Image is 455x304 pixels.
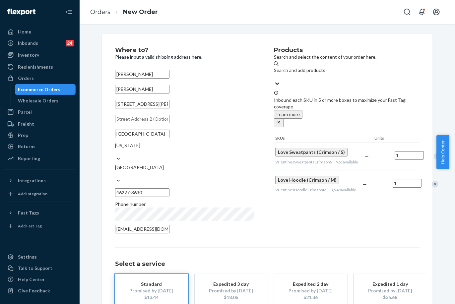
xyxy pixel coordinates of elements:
[284,294,337,301] div: $21.36
[15,84,76,95] a: Ecommerce Orders
[274,135,373,142] div: SKUs
[4,107,76,117] a: Parcel
[363,181,367,187] span: —
[18,287,50,294] div: Give Feedback
[115,164,254,171] div: [GEOGRAPHIC_DATA]
[275,176,339,184] button: Love Hoodie (Crimson / M)
[432,181,438,188] div: Remove Item
[18,75,34,82] div: Orders
[115,171,116,177] input: [GEOGRAPHIC_DATA]
[18,223,42,229] div: Add Fast Tag
[18,210,39,216] div: Fast Tags
[4,73,76,84] a: Orders
[331,187,356,192] span: 3,948 available
[115,85,169,93] input: Company Name
[4,189,76,199] a: Add Integration
[7,9,35,15] img: Flexport logo
[430,5,443,19] button: Open account menu
[15,95,76,106] a: Wholesale Orders
[115,142,254,149] div: [US_STATE]
[205,287,258,294] div: Promised by [DATE]
[284,281,337,287] div: Expedited 2 day
[18,177,46,184] div: Integrations
[278,149,345,155] span: Love Sweatpants (Crimson / S)
[436,135,449,169] button: Help Center
[4,130,76,141] a: Prep
[274,119,284,127] button: close
[18,265,52,272] div: Talk to Support
[401,5,414,19] button: Open Search Box
[18,86,61,93] div: Ecommerce Orders
[364,281,417,287] div: Expedited 1 day
[18,254,37,260] div: Settings
[274,110,302,119] button: Learn more
[4,27,76,37] a: Home
[4,175,76,186] button: Integrations
[4,274,76,285] a: Help Center
[278,177,337,183] span: Love Hoodie (Crimson / M)
[18,29,31,35] div: Home
[85,2,163,22] ol: breadcrumbs
[395,151,424,160] input: Quantity
[434,153,440,160] div: Remove Item
[18,109,32,115] div: Parcel
[4,62,76,72] a: Replenishments
[125,281,178,287] div: Standard
[62,5,76,19] button: Close Navigation
[125,294,178,301] div: $13.44
[18,191,47,197] div: Add Integration
[115,201,146,207] span: Phone number
[115,115,169,123] input: Street Address 2 (Optional)
[90,8,110,16] a: Orders
[415,5,428,19] button: Open notifications
[18,155,40,162] div: Reporting
[18,40,38,46] div: Inbounds
[18,97,59,104] div: Wholesale Orders
[4,221,76,231] a: Add Fast Tag
[205,294,258,301] div: $18.06
[4,252,76,262] a: Settings
[115,261,420,268] h1: Select a service
[4,153,76,164] a: Reporting
[18,143,35,150] div: Returns
[275,159,332,164] span: ValentinesSweatpantsCrimsonS
[4,263,76,274] a: Talk to Support
[393,179,422,188] input: Quantity
[275,148,348,156] button: Love Sweatpants (Crimson / S)
[364,294,417,301] div: $35.68
[18,132,28,139] div: Prep
[364,287,417,294] div: Promised by [DATE]
[274,54,420,60] p: Search and select the content of your order here.
[115,130,169,138] input: City
[4,141,76,152] a: Returns
[115,54,254,60] p: Please input a valid shipping address here.
[18,121,34,127] div: Freight
[4,50,76,60] a: Inventory
[205,281,258,287] div: Expedited 3 day
[125,287,178,294] div: Promised by [DATE]
[4,285,76,296] button: Give Feedback
[365,153,369,159] span: —
[18,52,39,58] div: Inventory
[274,74,275,80] input: Search and add products
[373,135,403,142] div: Units
[123,8,158,16] a: New Order
[18,64,53,70] div: Replenishments
[115,149,116,155] input: [US_STATE]
[115,188,169,197] input: ZIP Code
[115,100,169,108] input: Street Address
[4,208,76,218] button: Fast Tags
[4,119,76,129] a: Freight
[274,47,420,54] h2: Products
[66,40,74,46] div: 24
[336,159,358,164] span: 961 available
[115,70,169,79] input: First & Last Name
[274,90,420,127] div: Inbound each SKU in 5 or more boxes to maximize your Fast Tag coverage
[274,67,420,74] div: Search and add products
[18,276,45,283] div: Help Center
[275,187,327,192] span: ValentinesHoodieCrimsonM
[115,47,254,54] h2: Where to?
[284,287,337,294] div: Promised by [DATE]
[115,225,169,233] input: Email (Only Required for International)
